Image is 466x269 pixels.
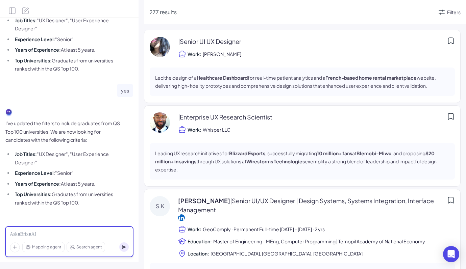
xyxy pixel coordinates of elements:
[211,249,363,258] span: [GEOGRAPHIC_DATA], [GEOGRAPHIC_DATA], [GEOGRAPHIC_DATA]
[188,126,201,133] span: Work:
[203,225,325,233] span: GeoComply · Permanent Full-time [DATE] - [DATE] · 2 yrs
[15,151,37,157] strong: Job Titles:
[32,244,62,250] span: Mapping agent
[13,169,120,177] li: "Senior"
[188,226,201,233] span: Work:
[155,149,449,173] p: Leading UX research initiatives for , successfully migrating at , and proposing through UX soluti...
[5,119,120,144] p: I've updated the filters to include graduates from QS Top 100 universities. We are now looking fo...
[13,16,120,33] li: "UX Designer", "User Experience Designer"
[178,196,444,214] span: [PERSON_NAME]
[15,181,61,187] strong: Years of Experience:
[15,17,37,23] strong: Job Titles:
[229,150,265,156] strong: Blizzard Esports
[447,9,461,16] div: Filters
[15,170,55,176] strong: Experience Level:
[317,150,352,156] strong: 10 million+ fans
[15,47,61,53] strong: Years of Experience:
[197,75,248,81] strong: Healthcare Dashboard
[325,75,417,81] strong: French-based home rental marketplace
[15,57,52,63] strong: Top Universities:
[13,46,120,54] li: At least 5 years.
[357,150,391,156] strong: Blemobi-Miwu
[149,8,177,16] span: 277 results
[178,37,241,45] span: | Senior UI UX Designer
[178,113,272,121] span: | Enterprise UX Research Scientist
[13,190,120,207] li: Graduates from universities ranked within the QS Top 100.
[13,35,120,44] li: "Senior"
[155,74,449,90] p: Led the design of a for real-time patient analytics and a website, delivering high-fidelity proto...
[150,196,170,216] div: S.K
[203,126,231,134] span: Whisper LLC
[8,7,16,15] button: Open Side Panel
[15,191,52,197] strong: Top Universities:
[443,246,459,262] div: Open Intercom Messenger
[188,250,209,257] span: Location:
[188,51,201,57] span: Work:
[121,86,129,95] p: yes
[15,36,55,42] strong: Experience Level:
[213,237,425,245] span: Master of Engineering - MEng, Computer Programming | Ternopil Academy of National Economy
[188,238,212,245] span: Education:
[13,150,120,166] li: "UX Designer", "User Experience Designer"
[246,158,305,164] strong: Wirestorms Technologies
[13,180,120,188] li: At least 5 years.
[178,197,434,214] span: | Senior UI/UX Designer | Design Systems, Systems Integration, Interface Management
[76,244,102,250] span: Search agent
[22,7,30,15] button: New Search
[203,50,242,58] span: [PERSON_NAME]
[13,56,120,73] li: Graduates from universities ranked within the QS Top 100.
